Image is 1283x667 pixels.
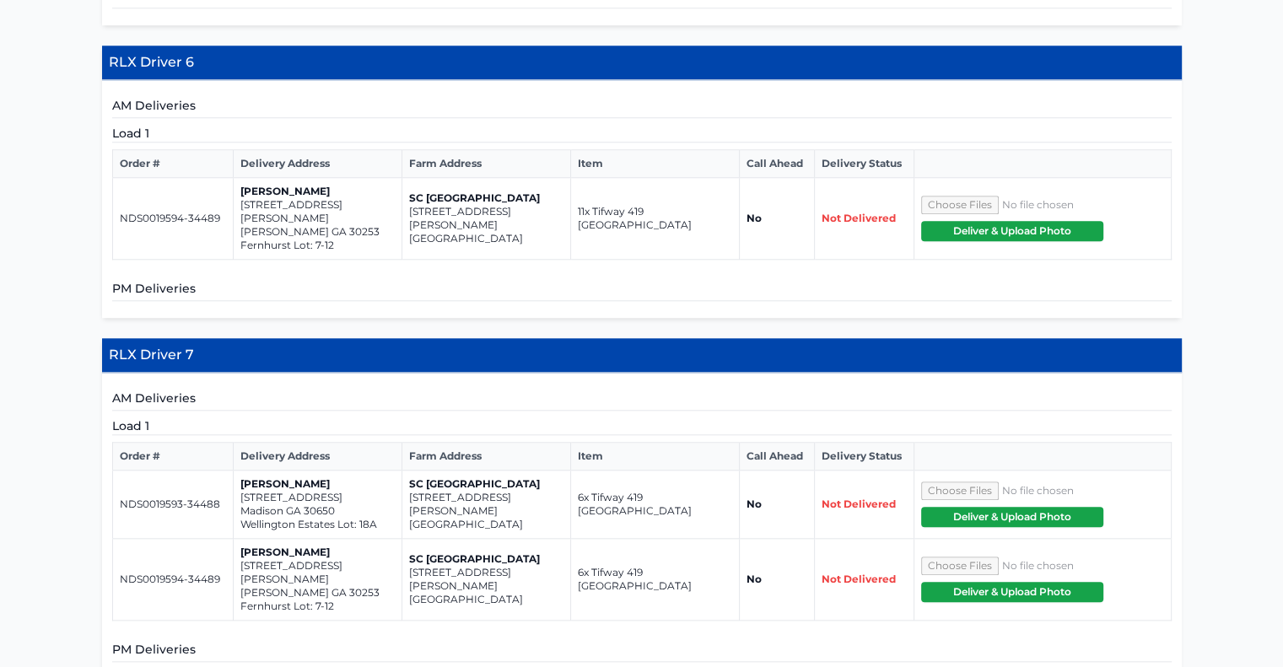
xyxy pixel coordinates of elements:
[822,212,896,224] span: Not Delivered
[240,491,395,504] p: [STREET_ADDRESS]
[739,443,814,471] th: Call Ahead
[120,212,226,225] p: NDS0019594-34489
[112,125,1172,143] h5: Load 1
[814,443,914,471] th: Delivery Status
[240,185,395,198] p: [PERSON_NAME]
[921,507,1103,527] button: Deliver & Upload Photo
[921,582,1103,602] button: Deliver & Upload Photo
[240,546,395,559] p: [PERSON_NAME]
[739,150,814,178] th: Call Ahead
[409,232,563,245] p: [GEOGRAPHIC_DATA]
[570,150,739,178] th: Item
[112,97,1172,118] h5: AM Deliveries
[409,566,563,593] p: [STREET_ADDRESS][PERSON_NAME]
[409,205,563,232] p: [STREET_ADDRESS][PERSON_NAME]
[233,150,402,178] th: Delivery Address
[112,443,233,471] th: Order #
[409,191,563,205] p: SC [GEOGRAPHIC_DATA]
[240,198,395,225] p: [STREET_ADDRESS][PERSON_NAME]
[570,471,739,539] td: 6x Tifway 419 [GEOGRAPHIC_DATA]
[240,504,395,518] p: Madison GA 30650
[240,600,395,613] p: Fernhurst Lot: 7-12
[112,390,1172,411] h5: AM Deliveries
[747,212,762,224] strong: No
[409,552,563,566] p: SC [GEOGRAPHIC_DATA]
[240,559,395,586] p: [STREET_ADDRESS][PERSON_NAME]
[240,586,395,600] p: [PERSON_NAME] GA 30253
[409,518,563,531] p: [GEOGRAPHIC_DATA]
[240,239,395,252] p: Fernhurst Lot: 7-12
[921,221,1103,241] button: Deliver & Upload Photo
[112,150,233,178] th: Order #
[409,477,563,491] p: SC [GEOGRAPHIC_DATA]
[112,280,1172,301] h5: PM Deliveries
[402,443,570,471] th: Farm Address
[747,498,762,510] strong: No
[120,573,226,586] p: NDS0019594-34489
[747,573,762,585] strong: No
[570,178,739,260] td: 11x Tifway 419 [GEOGRAPHIC_DATA]
[570,443,739,471] th: Item
[240,518,395,531] p: Wellington Estates Lot: 18A
[409,491,563,518] p: [STREET_ADDRESS][PERSON_NAME]
[112,641,1172,662] h5: PM Deliveries
[240,477,395,491] p: [PERSON_NAME]
[102,46,1182,80] h4: RLX Driver 6
[814,150,914,178] th: Delivery Status
[240,225,395,239] p: [PERSON_NAME] GA 30253
[112,417,1172,435] h5: Load 1
[120,498,226,511] p: NDS0019593-34488
[402,150,570,178] th: Farm Address
[102,338,1182,373] h4: RLX Driver 7
[570,539,739,621] td: 6x Tifway 419 [GEOGRAPHIC_DATA]
[233,443,402,471] th: Delivery Address
[409,593,563,606] p: [GEOGRAPHIC_DATA]
[822,573,896,585] span: Not Delivered
[822,498,896,510] span: Not Delivered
